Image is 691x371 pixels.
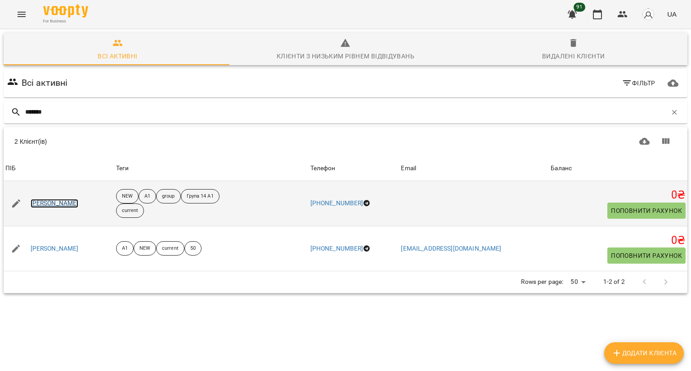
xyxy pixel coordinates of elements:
[401,163,416,174] div: Sort
[604,342,684,364] button: Додати клієнта
[184,241,202,256] div: 50
[611,205,682,216] span: Поповнити рахунок
[667,9,677,19] span: UA
[116,203,144,218] div: current
[116,241,134,256] div: A1
[190,245,196,252] p: 50
[567,275,588,288] div: 50
[22,76,68,90] h6: Всі активні
[521,278,563,287] p: Rows per page:
[611,250,682,261] span: Поповнити рахунок
[43,18,88,24] span: For Business
[156,241,184,256] div: current
[574,3,585,12] span: 91
[98,51,137,62] div: Всі активні
[607,203,686,219] button: Поповнити рахунок
[5,163,16,174] div: ПІБ
[116,163,307,174] div: Теги
[618,75,659,91] button: Фільтр
[642,8,655,21] img: avatar_s.png
[4,127,687,156] div: Table Toolbar
[5,163,16,174] div: Sort
[5,163,112,174] span: ПІБ
[116,189,139,203] div: NEW
[122,207,139,215] p: current
[14,137,341,146] div: 2 Клієнт(ів)
[43,4,88,18] img: Voopty Logo
[139,245,150,252] p: NEW
[277,51,414,62] div: Клієнти з низьким рівнем відвідувань
[139,189,156,203] div: A1
[122,245,128,252] p: A1
[551,234,686,247] h5: 0 ₴
[310,163,398,174] span: Телефон
[634,131,655,152] button: Завантажити CSV
[122,193,133,200] p: NEW
[310,199,363,207] a: [PHONE_NUMBER]
[401,163,416,174] div: Email
[162,193,175,200] p: group
[551,163,572,174] div: Sort
[542,51,605,62] div: Видалені клієнти
[607,247,686,264] button: Поповнити рахунок
[664,6,680,22] button: UA
[144,193,150,200] p: A1
[401,245,501,252] a: [EMAIL_ADDRESS][DOMAIN_NAME]
[31,199,79,208] a: [PERSON_NAME]
[611,348,677,358] span: Додати клієнта
[187,193,214,200] p: Група 14 А1
[162,245,179,252] p: current
[655,131,677,152] button: Показати колонки
[310,163,336,174] div: Телефон
[603,278,625,287] p: 1-2 of 2
[156,189,181,203] div: group
[551,188,686,202] h5: 0 ₴
[181,189,220,203] div: Група 14 А1
[31,244,79,253] a: [PERSON_NAME]
[551,163,686,174] span: Баланс
[134,241,156,256] div: NEW
[310,245,363,252] a: [PHONE_NUMBER]
[310,163,336,174] div: Sort
[401,163,547,174] span: Email
[551,163,572,174] div: Баланс
[622,78,655,88] span: Фільтр
[11,4,32,25] button: Menu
